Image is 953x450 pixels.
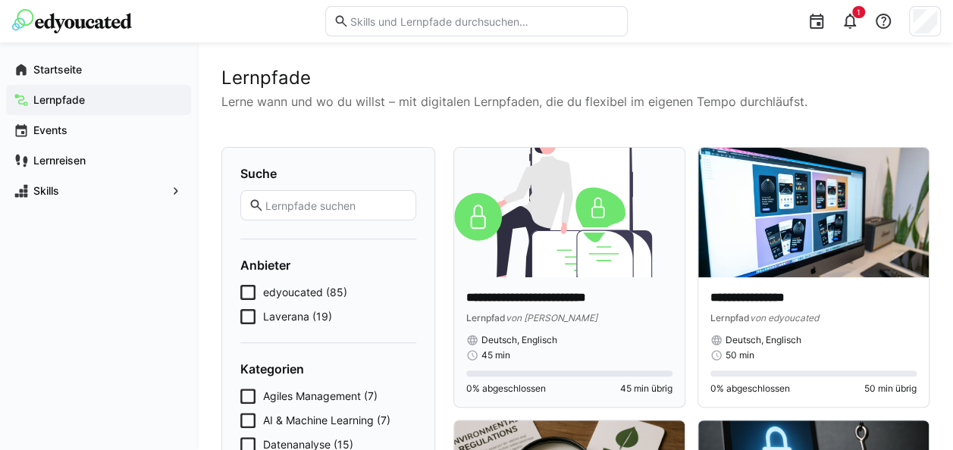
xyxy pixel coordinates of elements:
span: 45 min [481,349,510,361]
p: Lerne wann und wo du willst – mit digitalen Lernpfaden, die du flexibel im eigenen Tempo durchläu... [221,92,929,111]
span: Deutsch, Englisch [726,334,801,346]
img: image [454,148,685,277]
h4: Kategorien [240,361,416,377]
h4: Suche [240,166,416,181]
h2: Lernpfade [221,67,929,89]
span: 1 [857,8,861,17]
span: Deutsch, Englisch [481,334,557,346]
input: Skills und Lernpfade durchsuchen… [349,14,619,28]
img: image [698,148,929,277]
span: 50 min [726,349,754,361]
input: Lernpfade suchen [264,198,408,212]
span: Agiles Management (7) [263,389,378,404]
span: 45 min übrig [620,383,672,395]
span: AI & Machine Learning (7) [263,413,390,428]
span: von [PERSON_NAME] [506,312,597,323]
span: 50 min übrig [864,383,917,395]
span: Lernpfad [710,312,750,323]
span: Laverana (19) [263,309,332,324]
span: edyoucated (85) [263,285,347,300]
span: 0% abgeschlossen [710,383,790,395]
span: von edyoucated [750,312,819,323]
span: Lernpfad [466,312,506,323]
h4: Anbieter [240,258,416,273]
span: 0% abgeschlossen [466,383,546,395]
